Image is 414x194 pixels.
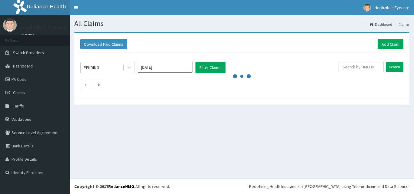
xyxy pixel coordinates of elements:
div: Redefining Heath Insurance in [GEOGRAPHIC_DATA] using Telemedicine and Data Science! [249,183,409,189]
a: Dashboard [370,22,392,27]
p: Hephzibah Eyecare [21,25,67,30]
button: Download Paid Claims [80,39,127,49]
input: Search [386,62,403,72]
footer: All rights reserved. [70,179,414,194]
span: Switch Providers [13,50,44,55]
a: Next page [98,82,100,87]
div: PENDING [84,64,99,71]
li: Claims [393,22,409,27]
button: Filter Claims [195,62,225,73]
svg: audio-loading [233,67,251,85]
input: Select Month and Year [138,62,192,73]
img: User Image [363,4,371,12]
strong: Copyright © 2017 . [74,184,135,189]
span: Tariffs [13,103,24,109]
span: Dashboard [13,63,33,69]
img: User Image [3,18,17,32]
a: Online [21,33,36,37]
input: Search by HMO ID [339,62,384,72]
a: Previous page [84,82,87,87]
a: RelianceHMO [108,184,134,189]
span: Claims [13,90,25,95]
h1: All Claims [74,20,409,28]
a: Add Claim [378,39,403,49]
span: Hephzibah Eyecare [375,5,409,10]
